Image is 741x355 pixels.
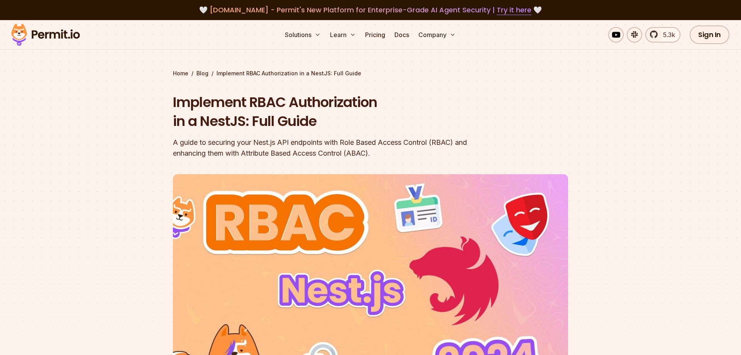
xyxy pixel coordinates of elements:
[282,27,324,42] button: Solutions
[196,70,208,77] a: Blog
[173,70,188,77] a: Home
[690,25,729,44] a: Sign In
[173,137,469,159] div: A guide to securing your Nest.js API endpoints with Role Based Access Control (RBAC) and enhancin...
[391,27,412,42] a: Docs
[658,30,675,39] span: 5.3k
[645,27,680,42] a: 5.3k
[8,22,83,48] img: Permit logo
[497,5,531,15] a: Try it here
[362,27,388,42] a: Pricing
[415,27,459,42] button: Company
[173,93,469,131] h1: Implement RBAC Authorization in a NestJS: Full Guide
[19,5,722,15] div: 🤍 🤍
[327,27,359,42] button: Learn
[173,70,568,77] div: / /
[210,5,531,15] span: [DOMAIN_NAME] - Permit's New Platform for Enterprise-Grade AI Agent Security |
